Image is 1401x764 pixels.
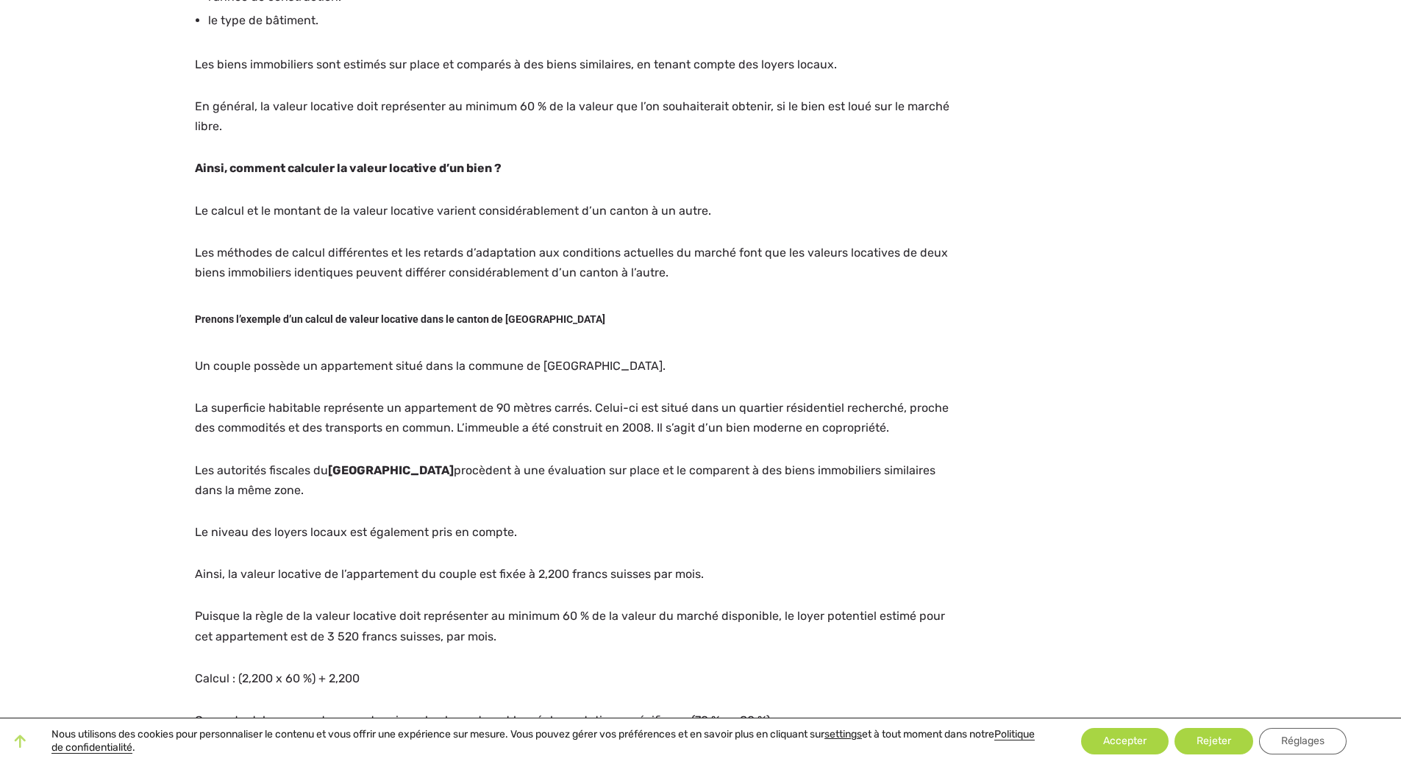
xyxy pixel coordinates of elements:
p: Les autorités fiscales du procèdent à une évaluation sur place et le comparent à des biens immobi... [195,460,949,500]
button: settings [824,728,862,741]
p: Le niveau des loyers locaux est également pris en compte. [195,522,949,542]
button: Rejeter [1174,728,1253,754]
p: Les biens immobiliers sont estimés sur place et comparés à des biens similaires, en tenant compte... [195,54,949,74]
p: Cependant, le pourcentage peut varier selon le canton et les réglementations spécifiques (70 % ou... [195,710,949,730]
p: Ainsi, la valeur locative de l’appartement du couple est fixée à 2,200 francs suisses par mois. [195,564,949,584]
a: Politique de confidentialité [51,728,1035,754]
p: Nous utilisons des cookies pour personnaliser le contenu et vous offrir une expérience sur mesure... [51,728,1036,754]
button: Accepter [1081,728,1169,754]
p: Un couple possède un appartement situé dans la commune de [GEOGRAPHIC_DATA]. [195,356,949,376]
h3: Prenons l’exemple d’un calcul de valeur locative dans le canton de [GEOGRAPHIC_DATA] [195,304,949,334]
p: La superficie habitable représente un appartement de 90 mètres carrés. Celui-ci est situé dans un... [195,398,949,438]
strong: [GEOGRAPHIC_DATA] [328,463,454,477]
p: Calcul : (2,200 x 60 %) + 2,200 [195,668,949,688]
button: Réglages [1259,728,1347,754]
p: Puisque la règle de la valeur locative doit représenter au minimum 60 % de la valeur du marché di... [195,606,949,646]
strong: Ainsi, comment calculer la valeur locative d’un bien ? [195,161,502,175]
p: En général, la valeur locative doit représenter au minimum 60 % de la valeur que l’on souhaiterai... [195,96,949,136]
li: le type de bâtiment. [208,9,949,32]
p: Le calcul et le montant de la valeur locative varient considérablement d’un canton à un autre. [195,201,949,221]
p: Les méthodes de calcul différentes et les retards d’adaptation aux conditions actuelles du marché... [195,243,949,282]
